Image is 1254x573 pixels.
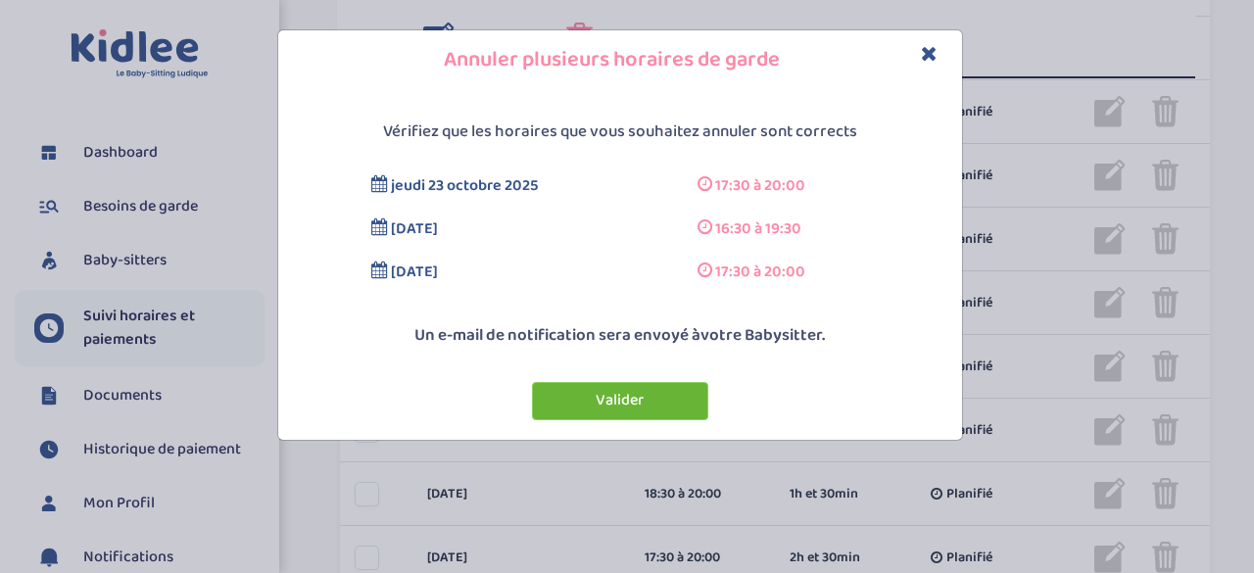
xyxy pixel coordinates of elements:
span: votre Babysitter. [700,322,825,349]
span: 16:30 à 19:30 [715,216,801,241]
span: [DATE] [391,260,438,284]
span: jeudi 23 octobre 2025 [391,173,538,198]
span: 17:30 à 20:00 [715,260,805,284]
span: 17:30 à 20:00 [715,173,805,198]
p: Vérifiez que les horaires que vous souhaitez annuler sont corrects [283,119,957,145]
button: Valider [532,382,708,420]
button: Close [921,43,938,66]
h4: Annuler plusieurs horaires de garde [293,45,947,75]
span: [DATE] [391,216,438,241]
p: Un e-mail de notification sera envoyé à [283,323,957,349]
